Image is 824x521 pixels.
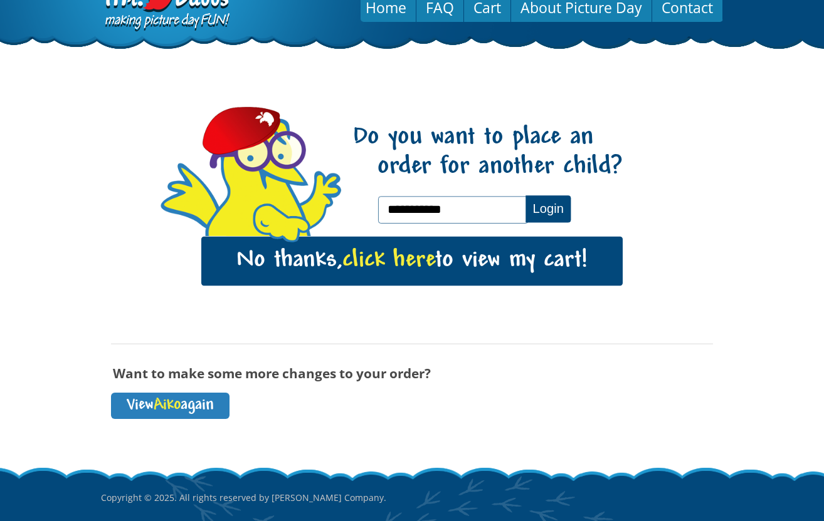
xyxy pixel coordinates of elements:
[154,397,181,414] span: Aiko
[526,195,571,222] button: Login
[201,237,623,286] a: No thanks,click hereto view my cart!
[352,123,623,182] h1: Do you want to place an
[353,153,623,182] span: order for another child?
[252,204,311,243] img: hello
[342,248,435,274] span: click here
[111,393,230,419] a: ViewAikoagain
[111,366,713,380] h3: Want to make some more changes to your order?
